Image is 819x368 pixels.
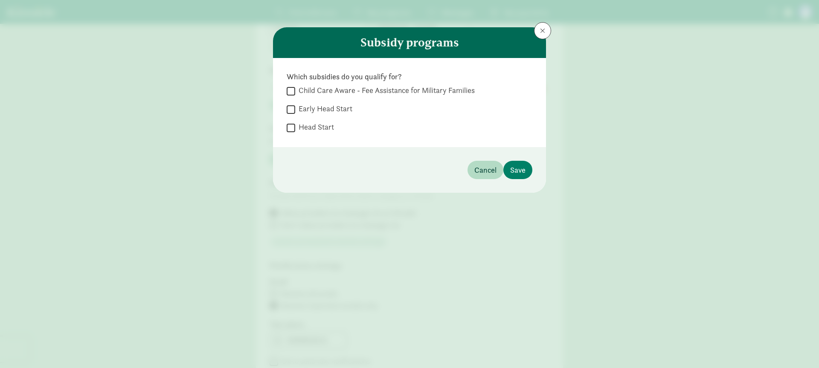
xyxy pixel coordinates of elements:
[295,85,475,96] label: Child Care Aware - Fee Assistance for Military Families
[510,164,526,176] span: Save
[503,161,532,179] button: Save
[295,104,352,114] label: Early Head Start
[360,36,459,49] h4: Subsidy programs
[474,164,497,176] span: Cancel
[295,122,334,132] label: Head Start
[468,161,503,179] button: Cancel
[287,72,402,81] strong: Which subsidies do you qualify for?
